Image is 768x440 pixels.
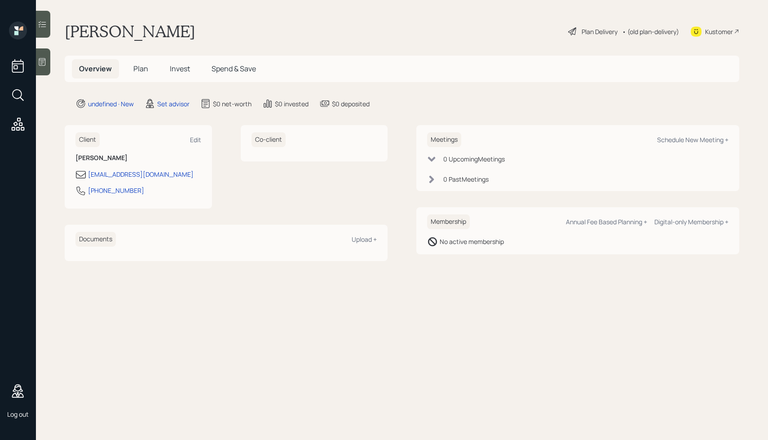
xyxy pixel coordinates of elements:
[212,64,256,74] span: Spend & Save
[275,99,309,109] div: $0 invested
[440,237,504,246] div: No active membership
[190,135,201,144] div: Edit
[79,64,112,74] span: Overview
[7,410,29,418] div: Log out
[133,64,148,74] span: Plan
[157,99,190,109] div: Set advisor
[654,218,728,226] div: Digital-only Membership +
[657,135,728,144] div: Schedule New Meeting +
[332,99,370,109] div: $0 deposited
[75,154,201,162] h6: [PERSON_NAME]
[427,132,461,147] h6: Meetings
[352,235,377,244] div: Upload +
[622,27,679,36] div: • (old plan-delivery)
[88,186,144,195] div: [PHONE_NUMBER]
[566,218,647,226] div: Annual Fee Based Planning +
[88,99,134,109] div: undefined · New
[88,170,194,179] div: [EMAIL_ADDRESS][DOMAIN_NAME]
[427,214,470,229] h6: Membership
[75,232,116,247] h6: Documents
[75,132,100,147] h6: Client
[443,174,489,184] div: 0 Past Meeting s
[252,132,286,147] h6: Co-client
[213,99,252,109] div: $0 net-worth
[443,154,505,164] div: 0 Upcoming Meeting s
[65,22,195,41] h1: [PERSON_NAME]
[170,64,190,74] span: Invest
[705,27,733,36] div: Kustomer
[582,27,618,36] div: Plan Delivery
